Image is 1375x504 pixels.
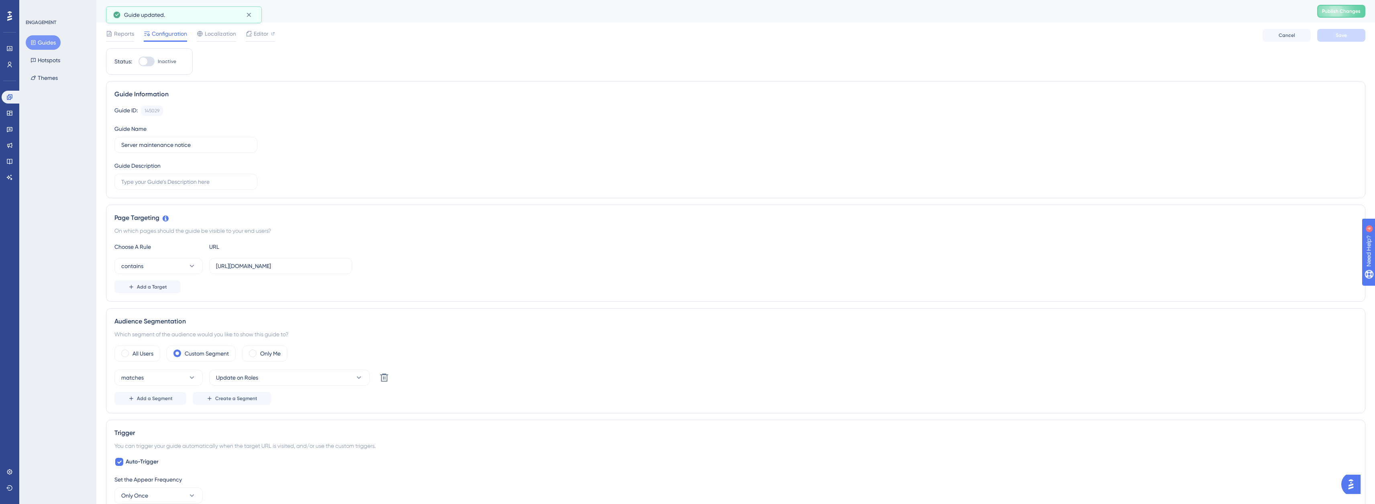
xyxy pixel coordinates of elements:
[216,262,345,270] input: yourwebsite.com/path
[1279,32,1295,39] span: Cancel
[193,392,271,405] button: Create a Segment
[114,370,203,386] button: matches
[121,177,251,186] input: Type your Guide’s Description here
[26,19,56,26] div: ENGAGEMENT
[114,329,1357,339] div: Which segment of the audience would you like to show this guide to?
[26,35,61,50] button: Guides
[114,258,203,274] button: contains
[209,370,370,386] button: Update on Roles
[215,395,257,402] span: Create a Segment
[121,140,251,149] input: Type your Guide’s Name here
[209,242,297,252] div: URL
[114,89,1357,99] div: Guide Information
[56,4,58,10] div: 4
[114,242,203,252] div: Choose A Rule
[114,213,1357,223] div: Page Targeting
[114,57,132,66] div: Status:
[152,29,187,39] span: Configuration
[114,392,186,405] button: Add a Segment
[121,261,143,271] span: contains
[121,491,148,500] span: Only Once
[114,124,147,134] div: Guide Name
[1317,29,1365,42] button: Save
[1341,472,1365,496] iframe: UserGuiding AI Assistant Launcher
[158,58,176,65] span: Inactive
[1317,5,1365,18] button: Publish Changes
[106,6,1297,17] div: Server maintenance notice
[1322,8,1361,14] span: Publish Changes
[114,317,1357,326] div: Audience Segmentation
[114,280,181,293] button: Add a Target
[114,488,203,504] button: Only Once
[185,349,229,358] label: Custom Segment
[132,349,153,358] label: All Users
[114,29,134,39] span: Reports
[114,226,1357,236] div: On which pages should the guide be visible to your end users?
[114,475,1357,484] div: Set the Appear Frequency
[137,395,173,402] span: Add a Segment
[114,161,161,171] div: Guide Description
[114,106,138,116] div: Guide ID:
[124,10,165,20] span: Guide updated.
[114,428,1357,438] div: Trigger
[145,108,159,114] div: 145029
[216,373,258,382] span: Update on Roles
[121,373,144,382] span: matches
[19,2,50,12] span: Need Help?
[114,441,1357,451] div: You can trigger your guide automatically when the target URL is visited, and/or use the custom tr...
[1336,32,1347,39] span: Save
[137,284,167,290] span: Add a Target
[126,457,159,467] span: Auto-Trigger
[26,71,63,85] button: Themes
[260,349,281,358] label: Only Me
[205,29,236,39] span: Localization
[26,53,65,67] button: Hotspots
[254,29,269,39] span: Editor
[1263,29,1311,42] button: Cancel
